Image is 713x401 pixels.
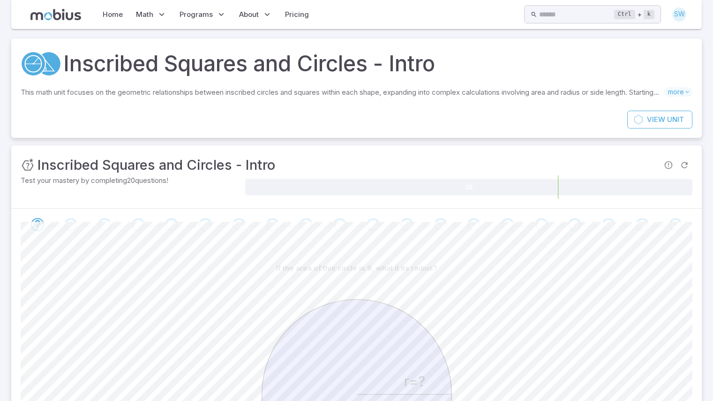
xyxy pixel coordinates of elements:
div: Go to the next question [535,218,548,231]
div: Go to the next question [568,218,581,231]
div: Go to the next question [501,218,514,231]
kbd: k [644,10,654,19]
div: Go to the next question [165,218,178,231]
p: If the area of this circle is 9, what it its radius? [276,263,437,273]
div: + [614,9,654,20]
a: Pricing [282,4,312,25]
a: Circles [21,51,46,76]
div: Go to the next question [400,218,413,231]
div: Go to the next question [333,218,346,231]
p: Test your mastery by completing 20 questions! [21,175,243,186]
h1: Inscribed Squares and Circles - Intro [63,48,435,80]
a: Pythagoras [36,51,61,76]
span: Programs [180,9,213,20]
div: Go to the next question [266,218,279,231]
a: Home [100,4,126,25]
span: Math [136,9,153,20]
div: Go to the next question [98,218,111,231]
h3: Inscribed Squares and Circles - Intro [38,155,275,175]
kbd: Ctrl [614,10,635,19]
div: SW [672,8,686,22]
div: Go to the next question [132,218,145,231]
div: Go to the next question [602,218,615,231]
div: Go to the next question [64,218,77,231]
div: Go to the next question [233,218,246,231]
div: Go to the next question [199,218,212,231]
text: r=? [404,373,425,390]
div: Go to the next question [367,218,380,231]
div: Go to the next question [31,218,44,231]
span: About [239,9,259,20]
span: View [647,114,665,125]
p: This math unit focuses on the geometric relationships between inscribed circles and squares withi... [21,87,664,98]
span: Refresh Question [676,157,692,173]
span: Report an issue with the question [660,157,676,173]
span: Unit [667,114,684,125]
div: Go to the next question [300,218,313,231]
div: Go to the next question [434,218,447,231]
div: Go to the next question [669,218,682,231]
a: ViewUnit [627,111,692,129]
div: Go to the next question [636,218,649,231]
div: Go to the next question [467,218,480,231]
